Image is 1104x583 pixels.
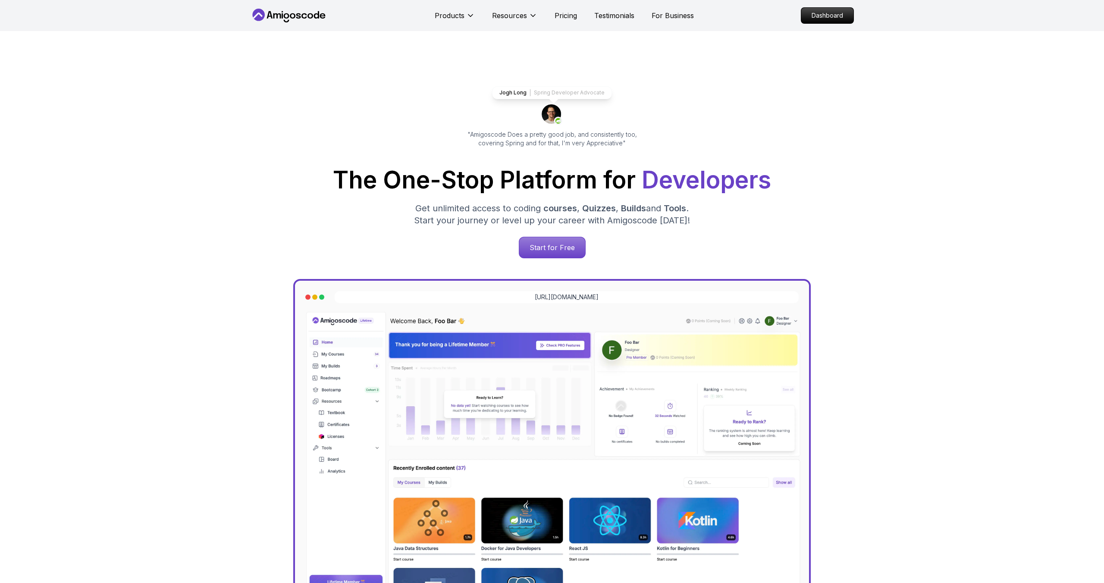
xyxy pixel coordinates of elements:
[407,202,697,226] p: Get unlimited access to coding , , and . Start your journey or level up your career with Amigosco...
[492,10,527,21] p: Resources
[801,8,853,23] p: Dashboard
[535,293,599,301] a: [URL][DOMAIN_NAME]
[499,89,527,96] p: Jogh Long
[801,7,854,24] a: Dashboard
[642,166,771,194] span: Developers
[594,10,634,21] a: Testimonials
[455,130,649,147] p: "Amigoscode Does a pretty good job, and consistently too, covering Spring and for that, I'm very ...
[555,10,577,21] a: Pricing
[582,203,616,213] span: Quizzes
[621,203,646,213] span: Builds
[519,237,586,258] a: Start for Free
[435,10,464,21] p: Products
[664,203,686,213] span: Tools
[257,168,847,192] h1: The One-Stop Platform for
[543,203,577,213] span: courses
[492,10,537,28] button: Resources
[652,10,694,21] a: For Business
[534,89,605,96] p: Spring Developer Advocate
[435,10,475,28] button: Products
[542,104,562,125] img: josh long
